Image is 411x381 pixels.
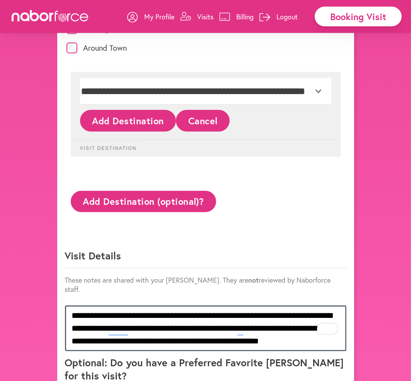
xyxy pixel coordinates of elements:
[127,5,174,28] a: My Profile
[144,12,174,21] p: My Profile
[315,7,402,26] div: Booking Visit
[65,305,346,351] textarea: To enrich screen reader interactions, please activate Accessibility in Grammarly extension settings
[84,44,127,52] label: Around Town
[197,12,213,21] p: Visits
[71,191,217,212] button: Add Destination (optional)?
[249,275,259,285] strong: not
[219,5,254,28] a: Billing
[65,249,346,268] p: Visit Details
[74,139,337,151] p: Visit Destination
[80,110,176,131] button: Add Destination
[65,275,346,294] p: These notes are shared with your [PERSON_NAME]. They are reviewed by Naborforce staff.
[180,5,213,28] a: Visits
[176,110,230,131] button: Cancel
[236,12,254,21] p: Billing
[276,12,298,21] p: Logout
[259,5,298,28] a: Logout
